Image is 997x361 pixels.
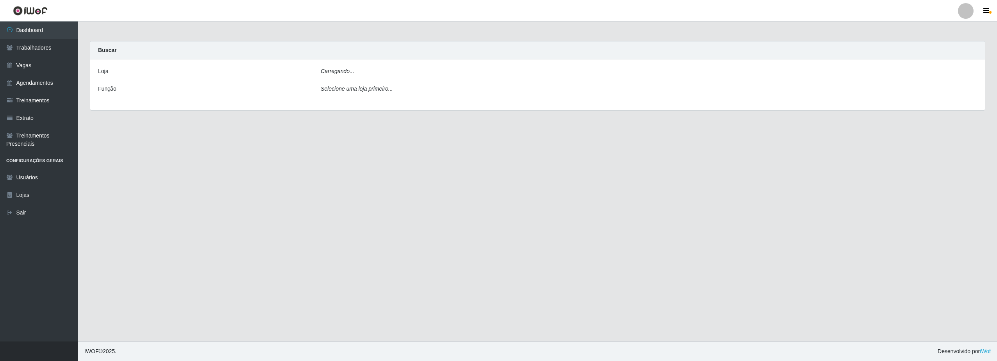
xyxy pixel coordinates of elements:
i: Carregando... [321,68,354,74]
span: © 2025 . [84,347,116,356]
a: iWof [980,348,991,354]
span: Desenvolvido por [938,347,991,356]
span: IWOF [84,348,99,354]
img: CoreUI Logo [13,6,48,16]
label: Função [98,85,116,93]
i: Selecione uma loja primeiro... [321,86,393,92]
strong: Buscar [98,47,116,53]
label: Loja [98,67,108,75]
